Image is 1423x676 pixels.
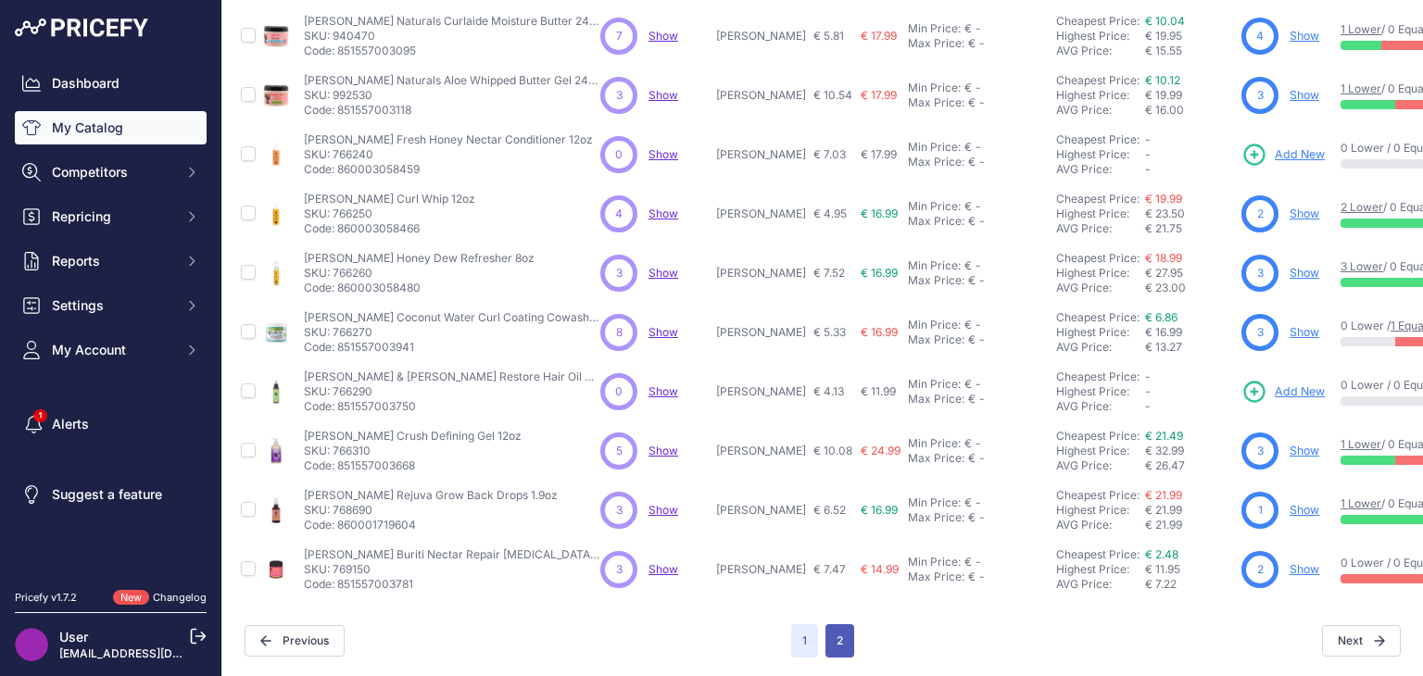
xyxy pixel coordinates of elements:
[972,81,981,95] div: -
[1056,251,1140,265] a: Cheapest Price:
[649,29,678,43] a: Show
[153,591,207,604] a: Changelog
[304,14,600,29] p: [PERSON_NAME] Naturals Curlaide Moisture Butter 240ml
[972,436,981,451] div: -
[908,555,961,570] div: Min Price:
[649,444,678,457] a: Show
[59,646,253,660] a: [EMAIL_ADDRESS][DOMAIN_NAME]
[1145,369,1151,383] span: -
[304,562,600,577] p: SKU: 769150
[616,265,623,282] span: 3
[813,562,846,576] span: € 7.47
[304,325,600,340] p: SKU: 766270
[304,44,600,58] p: Code: 851557003095
[813,29,844,43] span: € 5.81
[716,384,806,399] p: [PERSON_NAME]
[304,88,600,103] p: SKU: 992530
[716,562,806,577] p: [PERSON_NAME]
[304,429,522,444] p: [PERSON_NAME] Crush Defining Gel 12oz
[1290,88,1319,102] a: Show
[52,207,173,226] span: Repricing
[908,95,964,110] div: Max Price:
[1341,22,1381,36] a: 1 Lower
[968,214,976,229] div: €
[813,503,846,517] span: € 6.52
[1275,146,1325,164] span: Add New
[1241,142,1325,168] a: Add New
[813,88,852,102] span: € 10.54
[52,296,173,315] span: Settings
[968,570,976,584] div: €
[1145,221,1234,236] div: € 21.75
[976,155,985,169] div: -
[964,318,972,332] div: €
[649,562,678,576] a: Show
[861,384,896,398] span: € 11.99
[1290,29,1319,43] a: Show
[304,281,535,295] p: Code: 860003058480
[1145,444,1184,457] span: € 32.99
[1341,81,1381,95] a: 1 Lower
[1145,577,1234,592] div: € 7.22
[976,332,985,347] div: -
[15,244,207,278] button: Reports
[15,67,207,568] nav: Sidebar
[1145,147,1151,161] span: -
[972,21,981,36] div: -
[972,258,981,273] div: -
[649,207,678,220] span: Show
[968,155,976,169] div: €
[304,518,558,532] p: Code: 860001719604
[1056,132,1140,146] a: Cheapest Price:
[908,81,961,95] div: Min Price:
[649,266,678,280] span: Show
[964,258,972,273] div: €
[791,624,818,657] span: 1
[304,132,593,147] p: [PERSON_NAME] Fresh Honey Nectar Conditioner 12oz
[1056,503,1145,518] div: Highest Price:
[649,88,678,102] a: Show
[1145,399,1151,413] span: -
[1241,379,1325,405] a: Add New
[649,147,678,161] a: Show
[649,503,678,517] a: Show
[813,384,844,398] span: € 4.13
[908,258,961,273] div: Min Price:
[59,629,88,645] a: User
[813,147,846,161] span: € 7.03
[304,207,475,221] p: SKU: 766250
[1145,162,1151,176] span: -
[976,392,985,407] div: -
[1145,88,1182,102] span: € 19.99
[1290,207,1319,220] a: Show
[1145,103,1234,118] div: € 16.00
[861,325,898,339] span: € 16.99
[1056,103,1145,118] div: AVG Price:
[813,266,845,280] span: € 7.52
[1275,383,1325,401] span: Add New
[908,510,964,525] div: Max Price:
[716,266,806,281] p: [PERSON_NAME]
[1056,399,1145,414] div: AVG Price:
[15,67,207,100] a: Dashboard
[304,266,535,281] p: SKU: 766260
[908,495,961,510] div: Min Price:
[968,95,976,110] div: €
[1145,266,1183,280] span: € 27.95
[1257,206,1264,222] span: 2
[976,510,985,525] div: -
[716,444,806,458] p: [PERSON_NAME]
[1056,310,1140,324] a: Cheapest Price:
[908,392,964,407] div: Max Price:
[1056,384,1145,399] div: Highest Price:
[304,310,600,325] p: [PERSON_NAME] Coconut Water Curl Coating Cowash 12oz
[304,29,600,44] p: SKU: 940470
[1145,310,1177,324] a: € 6.86
[15,590,77,606] div: Pricefy v1.7.2
[976,570,985,584] div: -
[1056,73,1140,87] a: Cheapest Price:
[1290,266,1319,280] a: Show
[616,502,623,519] span: 3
